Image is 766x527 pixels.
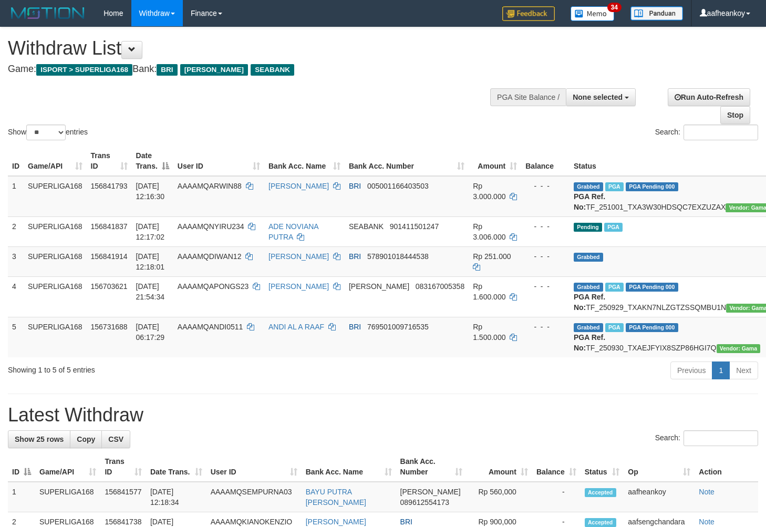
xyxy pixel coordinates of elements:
span: Grabbed [574,182,603,191]
th: Balance [521,146,570,176]
span: BRI [349,252,361,261]
div: - - - [525,181,565,191]
td: [DATE] 12:18:34 [146,482,206,512]
td: AAAAMQSEMPURNA03 [206,482,302,512]
td: 2 [8,216,24,246]
a: ANDI AL A RAAF [268,323,324,331]
th: ID: activate to sort column descending [8,452,35,482]
img: Feedback.jpg [502,6,555,21]
th: Trans ID: activate to sort column ascending [100,452,146,482]
span: BRI [349,323,361,331]
span: AAAAMQDIWAN12 [178,252,242,261]
img: panduan.png [630,6,683,20]
a: ADE NOVIANA PUTRA [268,222,318,241]
span: 156731688 [91,323,128,331]
span: Marked by aafsengchandara [604,223,623,232]
td: SUPERLIGA168 [24,276,87,317]
td: aafheankoy [624,482,695,512]
button: None selected [566,88,636,106]
img: Button%20Memo.svg [571,6,615,21]
span: [DATE] 12:18:01 [136,252,165,271]
td: 5 [8,317,24,357]
span: 156703621 [91,282,128,291]
td: Rp 560,000 [467,482,532,512]
th: Date Trans.: activate to sort column descending [132,146,173,176]
span: [DATE] 12:17:02 [136,222,165,241]
div: PGA Site Balance / [490,88,566,106]
span: Accepted [585,488,616,497]
div: Showing 1 to 5 of 5 entries [8,360,312,375]
label: Search: [655,125,758,140]
td: 1 [8,482,35,512]
td: 156841577 [100,482,146,512]
span: Marked by aafromsomean [605,323,624,332]
span: [DATE] 21:54:34 [136,282,165,301]
th: Action [695,452,758,482]
span: AAAAMQAPONGS23 [178,282,249,291]
span: PGA Pending [626,283,678,292]
a: [PERSON_NAME] [268,282,329,291]
th: Bank Acc. Number: activate to sort column ascending [396,452,467,482]
span: Show 25 rows [15,435,64,443]
input: Search: [684,125,758,140]
td: SUPERLIGA168 [24,176,87,217]
span: Grabbed [574,253,603,262]
span: Pending [574,223,602,232]
span: Rp 1.500.000 [473,323,505,342]
span: Marked by aafsengchandara [605,182,624,191]
span: Vendor URL: https://trx31.1velocity.biz [717,344,761,353]
a: 1 [712,361,730,379]
h4: Game: Bank: [8,64,500,75]
a: CSV [101,430,130,448]
div: - - - [525,322,565,332]
span: None selected [573,93,623,101]
td: SUPERLIGA168 [35,482,100,512]
td: SUPERLIGA168 [24,246,87,276]
label: Show entries [8,125,88,140]
span: SEABANK [251,64,294,76]
a: [PERSON_NAME] [268,182,329,190]
select: Showentries [26,125,66,140]
th: Status: activate to sort column ascending [581,452,624,482]
h1: Withdraw List [8,38,500,59]
a: Previous [670,361,712,379]
td: SUPERLIGA168 [24,317,87,357]
span: BRI [157,64,177,76]
a: BAYU PUTRA [PERSON_NAME] [306,488,366,507]
div: - - - [525,221,565,232]
span: Rp 3.000.000 [473,182,505,201]
a: Note [699,488,715,496]
span: CSV [108,435,123,443]
th: Game/API: activate to sort column ascending [24,146,87,176]
span: [DATE] 06:17:29 [136,323,165,342]
span: [PERSON_NAME] [400,488,461,496]
span: [PERSON_NAME] [349,282,409,291]
span: Copy 578901018444538 to clipboard [367,252,429,261]
th: Amount: activate to sort column ascending [469,146,521,176]
a: [PERSON_NAME] [268,252,329,261]
span: Rp 3.006.000 [473,222,505,241]
span: Copy [77,435,95,443]
span: Copy 089612554173 to clipboard [400,498,449,507]
h1: Latest Withdraw [8,405,758,426]
th: Bank Acc. Number: activate to sort column ascending [345,146,469,176]
th: Date Trans.: activate to sort column ascending [146,452,206,482]
b: PGA Ref. No: [574,333,605,352]
span: Copy 005001166403503 to clipboard [367,182,429,190]
span: 156841793 [91,182,128,190]
span: Rp 1.600.000 [473,282,505,301]
a: Stop [720,106,750,124]
span: 156841914 [91,252,128,261]
th: Trans ID: activate to sort column ascending [87,146,132,176]
span: BRI [349,182,361,190]
th: Bank Acc. Name: activate to sort column ascending [302,452,396,482]
span: Rp 251.000 [473,252,511,261]
td: 1 [8,176,24,217]
b: PGA Ref. No: [574,293,605,312]
span: AAAAMQARWIN88 [178,182,242,190]
span: Grabbed [574,283,603,292]
td: SUPERLIGA168 [24,216,87,246]
a: Next [729,361,758,379]
span: BRI [400,518,412,526]
td: 3 [8,246,24,276]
